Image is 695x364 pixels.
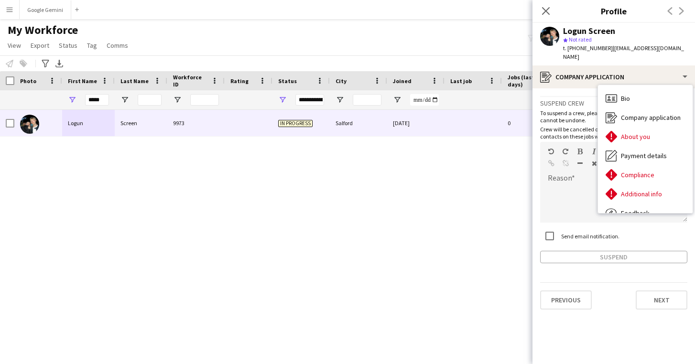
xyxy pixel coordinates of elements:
[68,96,76,104] button: Open Filter Menu
[173,96,182,104] button: Open Filter Menu
[621,190,662,198] span: Additional info
[85,94,109,106] input: First Name Filter Input
[559,232,619,239] label: Send email notification.
[540,290,592,310] button: Previous
[278,77,297,85] span: Status
[278,120,313,127] span: In progress
[20,0,71,19] button: Google Gemini
[598,165,693,184] div: Compliance
[138,94,162,106] input: Last Name Filter Input
[591,160,597,167] button: Clear Formatting
[598,108,693,127] div: Company application
[540,109,687,124] p: To suspend a crew, please specify a reason. This action cannot be undone.
[278,96,287,104] button: Open Filter Menu
[598,127,693,146] div: About you
[532,65,695,88] div: Company application
[393,96,402,104] button: Open Filter Menu
[563,27,615,35] div: Logun Screen
[569,36,592,43] span: Not rated
[410,94,439,106] input: Joined Filter Input
[621,171,654,179] span: Compliance
[27,39,53,52] a: Export
[230,77,249,85] span: Rating
[83,39,101,52] a: Tag
[591,148,597,155] button: Italic
[4,39,25,52] a: View
[8,23,78,37] span: My Workforce
[31,41,49,50] span: Export
[450,77,472,85] span: Last job
[120,96,129,104] button: Open Filter Menu
[636,290,687,310] button: Next
[336,96,344,104] button: Open Filter Menu
[59,41,77,50] span: Status
[540,99,687,107] h3: Suspend crew
[563,44,613,52] span: t. [PHONE_NUMBER]
[563,44,684,60] span: | [EMAIL_ADDRESS][DOMAIN_NAME]
[173,74,207,88] span: Workforce ID
[87,41,97,50] span: Tag
[621,132,650,141] span: About you
[107,41,128,50] span: Comms
[540,126,687,140] p: Crew will be cancelled on all future jobs and primary contacts on these jobs will be notified.
[598,184,693,203] div: Additional info
[621,94,630,103] span: Bio
[167,110,225,136] div: 9973
[20,77,36,85] span: Photo
[62,110,115,136] div: Logun
[393,77,412,85] span: Joined
[115,110,167,136] div: Screen
[387,110,445,136] div: [DATE]
[621,151,667,160] span: Payment details
[68,77,97,85] span: First Name
[598,89,693,108] div: Bio
[508,74,547,88] span: Jobs (last 90 days)
[330,110,387,136] div: Salford
[40,58,51,69] app-action-btn: Advanced filters
[54,58,65,69] app-action-btn: Export XLSX
[548,148,554,155] button: Undo
[562,148,569,155] button: Redo
[621,209,650,217] span: Feedback
[20,115,39,134] img: Logun Screen
[532,5,695,17] h3: Profile
[55,39,81,52] a: Status
[502,110,564,136] div: 0
[353,94,381,106] input: City Filter Input
[103,39,132,52] a: Comms
[621,113,681,122] span: Company application
[8,41,21,50] span: View
[576,160,583,167] button: Horizontal Line
[336,77,347,85] span: City
[598,146,693,165] div: Payment details
[576,148,583,155] button: Bold
[190,94,219,106] input: Workforce ID Filter Input
[598,203,693,223] div: Feedback
[120,77,149,85] span: Last Name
